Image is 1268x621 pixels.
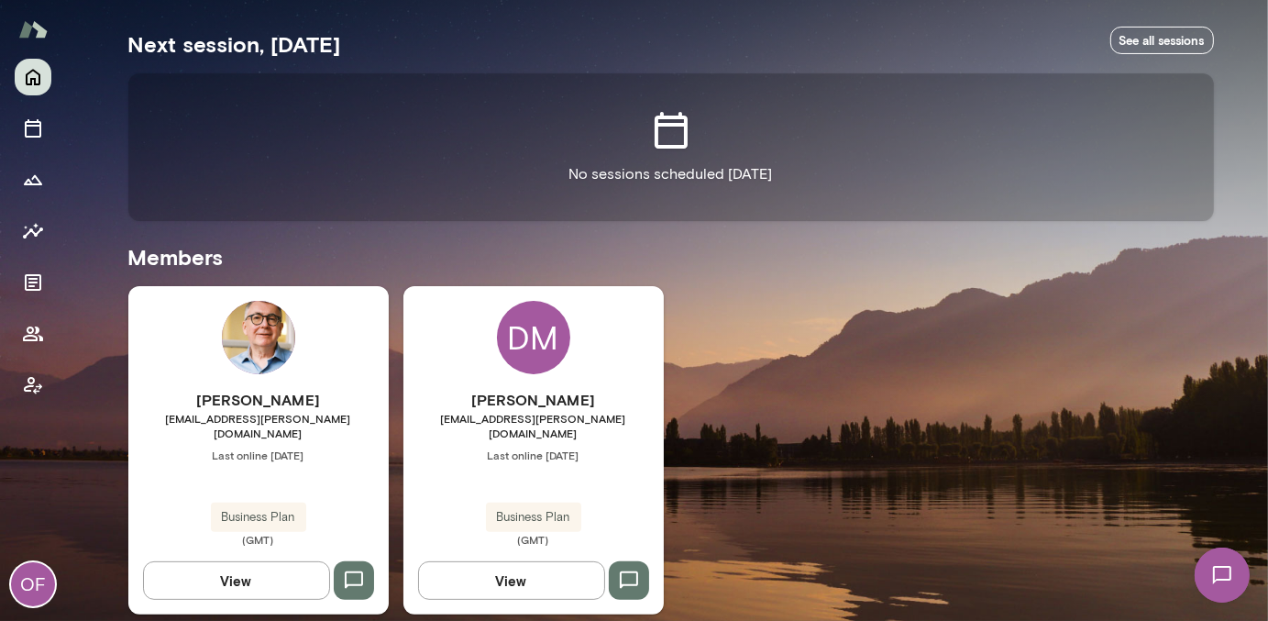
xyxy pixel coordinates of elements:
[418,561,605,600] button: View
[15,316,51,352] button: Members
[222,301,295,374] img: Scott Bowie
[143,561,330,600] button: View
[15,367,51,404] button: Client app
[1110,27,1214,55] a: See all sessions
[128,29,341,59] h5: Next session, [DATE]
[403,448,664,462] span: Last online [DATE]
[403,411,664,440] span: [EMAIL_ADDRESS][PERSON_NAME][DOMAIN_NAME]
[15,59,51,95] button: Home
[569,163,773,185] p: No sessions scheduled [DATE]
[15,110,51,147] button: Sessions
[403,389,664,411] h6: [PERSON_NAME]
[128,389,389,411] h6: [PERSON_NAME]
[18,12,48,47] img: Mento
[403,532,664,547] span: (GMT)
[128,242,1214,272] h5: Members
[128,411,389,440] span: [EMAIL_ADDRESS][PERSON_NAME][DOMAIN_NAME]
[128,532,389,547] span: (GMT)
[128,448,389,462] span: Last online [DATE]
[211,508,306,527] span: Business Plan
[15,213,51,250] button: Insights
[486,508,581,527] span: Business Plan
[15,161,51,198] button: Growth Plan
[497,301,570,374] div: DM
[11,562,55,606] div: OF
[15,264,51,301] button: Documents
